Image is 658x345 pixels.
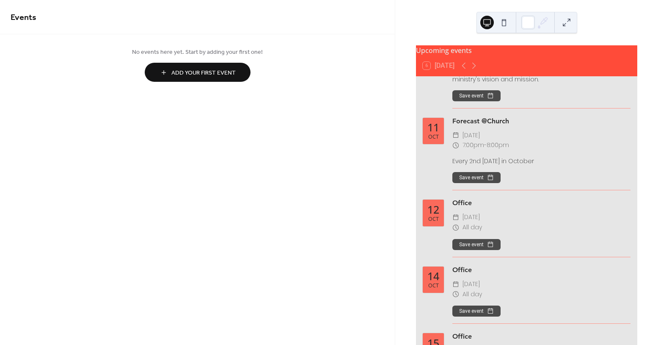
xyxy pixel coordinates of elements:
span: [DATE] [463,131,480,141]
span: - [484,140,487,150]
div: 11 [427,122,439,133]
div: Forecast @Church [452,116,630,126]
div: ​ [452,279,459,289]
div: Oct [428,217,439,222]
div: ​ [452,131,459,141]
span: All day [463,223,482,233]
button: Save event [452,90,501,101]
div: ​ [452,223,459,233]
span: All day [463,289,482,300]
div: ​ [452,289,459,300]
span: Events [11,9,36,26]
button: Save event [452,172,501,183]
div: Office [452,198,630,208]
div: ​ [452,212,459,223]
span: No events here yet. Start by adding your first one! [11,48,384,57]
div: Office [452,265,630,275]
div: Oct [428,134,439,140]
button: Add Your First Event [145,63,251,82]
div: Upcoming events [416,45,637,56]
div: 12 [427,204,439,215]
div: Oct [428,283,439,289]
button: Save event [452,239,501,250]
a: Add Your First Event [11,63,384,82]
div: Every 2nd [DATE] in October [452,157,630,166]
div: 14 [427,271,439,281]
span: Add Your First Event [171,69,236,78]
span: [DATE] [463,212,480,223]
span: 7:00pm [463,140,484,150]
span: 8:00pm [487,140,509,150]
button: Save event [452,306,501,317]
span: [DATE] [463,279,480,289]
div: ​ [452,140,459,150]
div: Office [452,331,630,342]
